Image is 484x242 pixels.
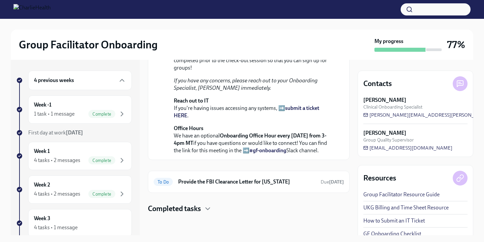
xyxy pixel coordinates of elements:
[174,125,203,131] strong: Office Hours
[447,39,465,51] h3: 77%
[16,209,132,237] a: Week 34 tasks • 1 message
[363,230,421,238] a: GF Onboarding Checklist
[16,142,132,170] a: Week 14 tasks • 2 messagesComplete
[88,158,115,163] span: Complete
[363,191,440,198] a: Group Facilitator Resource Guide
[363,129,406,137] strong: [PERSON_NAME]
[154,179,173,185] span: To Do
[363,204,449,211] a: UKG Billing and Time Sheet Resource
[66,129,83,136] strong: [DATE]
[174,77,318,91] em: If you have any concerns, please reach out to your Onboarding Specialist, [PERSON_NAME] immediately.
[363,96,406,104] strong: [PERSON_NAME]
[34,77,74,84] h6: 4 previous weeks
[16,129,132,136] a: First day at work[DATE]
[321,179,344,185] span: Due
[174,125,333,154] p: We have an optional if you have questions or would like to connect! You can find the link for thi...
[16,95,132,124] a: Week -11 task • 1 messageComplete
[88,112,115,117] span: Complete
[34,224,78,231] div: 4 tasks • 1 message
[174,97,209,104] strong: Reach out to IT
[28,71,132,90] div: 4 previous weeks
[363,137,414,143] span: Group Quality Supervisor
[249,147,286,154] a: #gf-onboarding
[16,175,132,204] a: Week 24 tasks • 2 messagesComplete
[363,173,396,183] h4: Resources
[34,190,80,198] div: 4 tasks • 2 messages
[34,110,75,118] div: 1 task • 1 message
[363,217,425,225] a: How to Submit an IT Ticket
[174,97,333,119] p: If you're having issues accessing any systems, ➡️ .
[154,176,344,187] a: To DoProvide the FBI Clearance Letter for [US_STATE]Due[DATE]
[34,215,50,222] h6: Week 3
[178,178,315,186] h6: Provide the FBI Clearance Letter for [US_STATE]
[363,79,392,89] h4: Contacts
[34,148,50,155] h6: Week 1
[363,145,452,151] a: [EMAIL_ADDRESS][DOMAIN_NAME]
[19,38,158,51] h2: Group Facilitator Onboarding
[34,101,51,109] h6: Week -1
[148,204,201,214] h4: Completed tasks
[34,157,80,164] div: 4 tasks • 2 messages
[363,104,422,110] span: Clinical Onboarding Specialist
[88,192,115,197] span: Complete
[329,179,344,185] strong: [DATE]
[34,181,50,189] h6: Week 2
[28,129,83,136] span: First day at work
[174,132,326,146] strong: Onboarding Office Hour every [DATE] from 3-4pm MT
[374,38,403,45] strong: My progress
[321,179,344,185] span: August 26th, 2025 09:00
[13,4,51,15] img: CharlieHealth
[148,204,350,214] div: Completed tasks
